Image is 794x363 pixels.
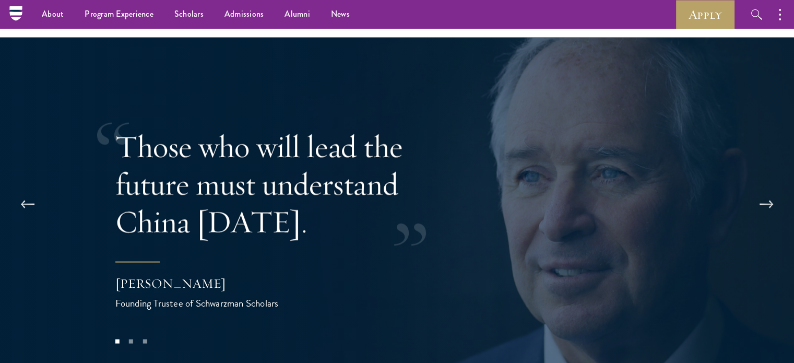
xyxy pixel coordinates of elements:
[124,335,138,348] button: 2 of 3
[115,296,324,311] div: Founding Trustee of Schwarzman Scholars
[110,335,124,348] button: 1 of 3
[115,275,324,292] div: [PERSON_NAME]
[115,128,455,241] p: Those who will lead the future must understand China [DATE].
[138,335,151,348] button: 3 of 3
